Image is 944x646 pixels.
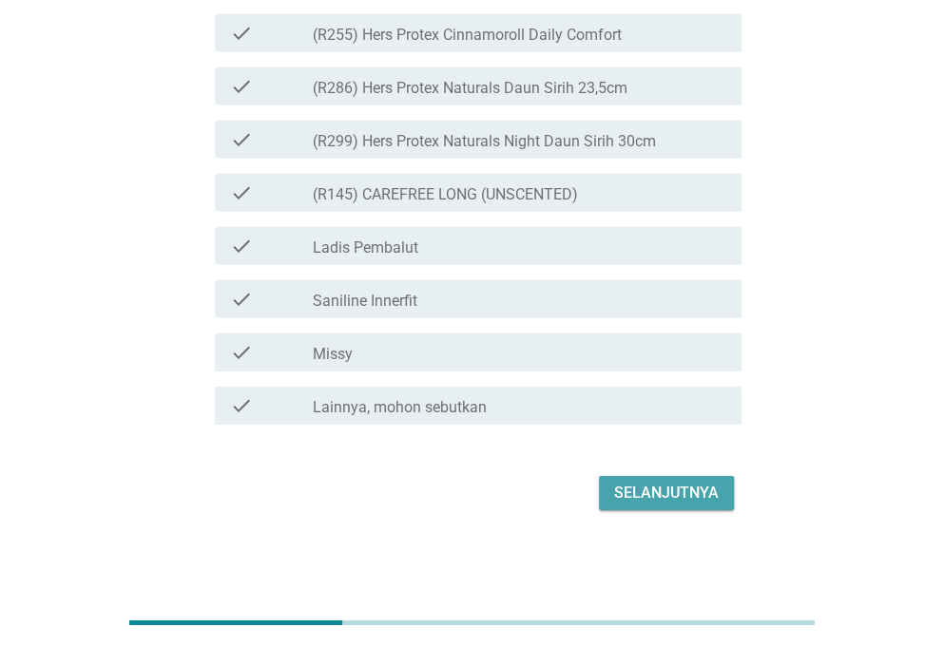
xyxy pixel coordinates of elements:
label: (R299) Hers Protex Naturals Night Daun Sirih 30cm [313,132,656,151]
i: check [230,22,253,45]
i: check [230,394,253,417]
i: check [230,75,253,98]
label: Saniline Innerfit [313,292,417,311]
div: Selanjutnya [614,482,719,504]
label: Lainnya, mohon sebutkan [313,398,487,417]
label: (R145) CAREFREE LONG (UNSCENTED) [313,185,578,204]
i: check [230,181,253,204]
i: check [230,235,253,257]
button: Selanjutnya [599,476,734,510]
label: Missy [313,345,353,364]
label: (R286) Hers Protex Naturals Daun Sirih 23,5cm [313,79,627,98]
label: (R255) Hers Protex Cinnamoroll Daily Comfort [313,26,622,45]
label: Ladis Pembalut [313,238,418,257]
i: check [230,341,253,364]
i: check [230,288,253,311]
i: check [230,128,253,151]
